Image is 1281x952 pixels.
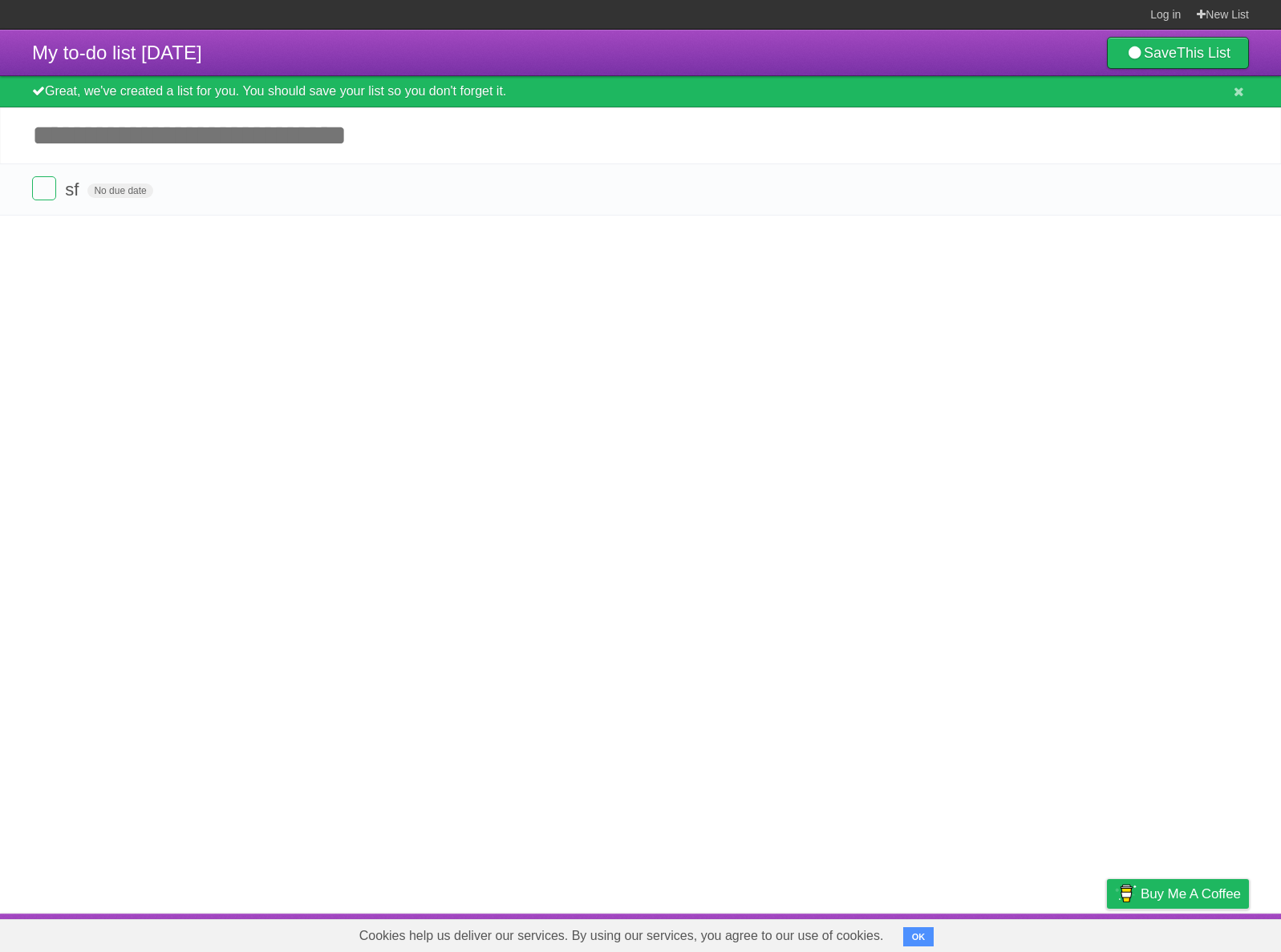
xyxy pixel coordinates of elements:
label: Done [32,176,56,200]
a: Terms [1032,918,1067,948]
img: Buy me a coffee [1115,880,1137,907]
a: SaveThis List [1107,37,1249,69]
span: No due date [87,184,152,198]
a: Suggest a feature [1148,918,1249,948]
span: sf [65,180,83,200]
a: Developers [947,918,1011,948]
a: Buy me a coffee [1107,879,1249,909]
span: Cookies help us deliver our services. By using our services, you agree to our use of cookies. [343,920,900,952]
button: OK [903,927,934,946]
span: Buy me a coffee [1141,880,1241,908]
b: This List [1177,45,1230,61]
a: Privacy [1086,918,1128,948]
span: My to-do list [DATE] [32,42,202,63]
a: About [894,918,927,948]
